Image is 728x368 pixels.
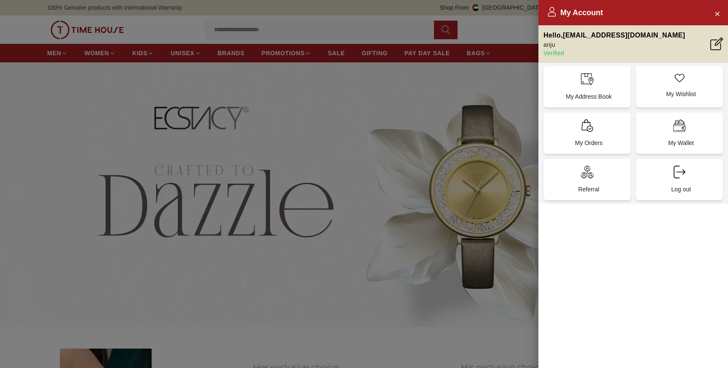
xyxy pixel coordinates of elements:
p: My Orders [550,139,627,147]
p: My Wallet [642,139,720,147]
p: Referral [550,185,627,193]
p: My Address Book [550,92,627,101]
p: Verified [543,49,685,57]
p: anju [543,40,685,49]
h2: My Account [547,7,603,19]
button: Close Account [710,7,724,20]
p: Hello , [EMAIL_ADDRESS][DOMAIN_NAME] [543,30,685,40]
p: My Wishlist [642,90,720,98]
p: Log out [642,185,720,193]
